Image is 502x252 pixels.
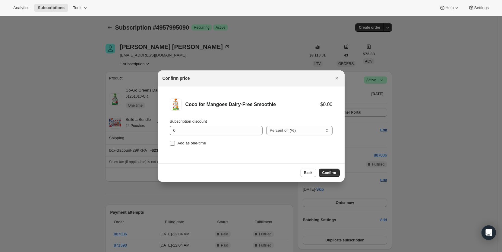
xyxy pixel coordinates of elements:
span: Analytics [13,5,29,10]
button: Subscriptions [34,4,68,12]
span: Help [445,5,453,10]
span: Settings [474,5,489,10]
button: Tools [69,4,92,12]
button: Help [436,4,463,12]
img: Coco for Mangoes Dairy-Free Smoothie [170,99,182,111]
span: Add as one-time [178,141,206,145]
span: Tools [73,5,82,10]
button: Close [333,74,341,82]
div: $0.00 [320,102,332,108]
span: Confirm [322,170,336,175]
button: Confirm [319,169,340,177]
div: Coco for Mangoes Dairy-Free Smoothie [185,102,320,108]
div: Open Intercom Messenger [481,225,496,240]
button: Back [300,169,316,177]
span: Back [304,170,313,175]
h2: Confirm price [163,75,190,81]
span: Subscription discount [170,119,207,124]
span: Subscriptions [38,5,65,10]
button: Analytics [10,4,33,12]
button: Settings [465,4,492,12]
